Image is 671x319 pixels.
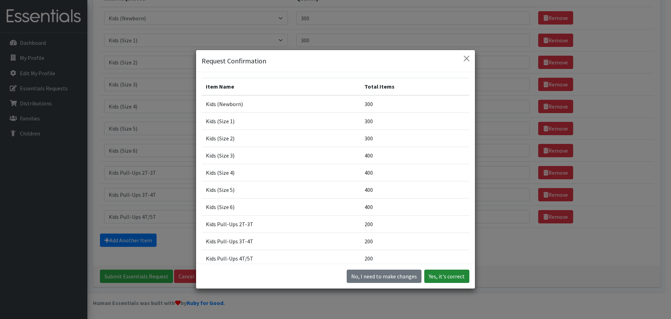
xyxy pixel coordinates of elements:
td: 300 [360,95,469,113]
th: Item Name [202,78,360,96]
td: Kids (Size 4) [202,164,360,181]
td: 200 [360,233,469,250]
td: 300 [360,113,469,130]
button: No I need to make changes [347,270,421,283]
td: Kids (Size 3) [202,147,360,164]
td: 200 [360,250,469,267]
td: 400 [360,164,469,181]
td: 400 [360,181,469,199]
td: 300 [360,130,469,147]
td: Kids (Size 1) [202,113,360,130]
button: Yes, it's correct [424,270,469,283]
button: Close [461,53,472,64]
td: Kids (Size 5) [202,181,360,199]
td: Kids (Size 2) [202,130,360,147]
th: Total Items [360,78,469,96]
td: 400 [360,147,469,164]
td: 400 [360,199,469,216]
td: Kids Pull-Ups 3T-4T [202,233,360,250]
td: 200 [360,216,469,233]
h5: Request Confirmation [202,56,266,66]
td: Kids Pull-Ups 2T-3T [202,216,360,233]
td: Kids (Newborn) [202,95,360,113]
td: Kids Pull-Ups 4T/5T [202,250,360,267]
td: Kids (Size 6) [202,199,360,216]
